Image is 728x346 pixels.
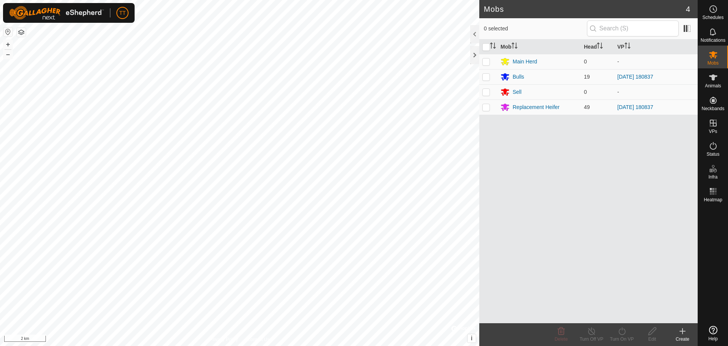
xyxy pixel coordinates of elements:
p-sorticon: Activate to sort [597,44,603,50]
span: 0 [584,89,587,95]
span: Status [706,152,719,156]
span: 4 [686,3,690,15]
span: Help [708,337,718,341]
div: Bulls [513,73,524,81]
input: Search (S) [587,21,679,36]
button: – [3,50,13,59]
button: Reset Map [3,27,13,36]
span: VPs [709,129,717,134]
div: Create [667,336,698,343]
a: [DATE] 180837 [617,104,653,110]
a: [DATE] 180837 [617,74,653,80]
span: Infra [708,175,717,179]
p-sorticon: Activate to sort [490,44,496,50]
th: Head [581,39,614,54]
div: Edit [637,336,667,343]
p-sorticon: Activate to sort [624,44,631,50]
span: Neckbands [701,106,724,111]
a: Privacy Policy [210,336,238,343]
div: Turn On VP [607,336,637,343]
div: Turn Off VP [576,336,607,343]
button: + [3,40,13,49]
div: Main Herd [513,58,537,66]
div: Sell [513,88,521,96]
span: Heatmap [704,197,722,202]
span: Notifications [701,38,725,43]
span: 19 [584,74,590,80]
span: Mobs [708,61,719,65]
span: TT [119,9,126,17]
span: 0 selected [484,25,587,33]
span: 49 [584,104,590,110]
span: i [471,335,472,341]
p-sorticon: Activate to sort [511,44,518,50]
span: Schedules [702,15,723,20]
th: VP [614,39,698,54]
img: Gallagher Logo [9,6,104,20]
a: Help [698,323,728,344]
span: Delete [555,337,568,342]
button: Map Layers [17,28,26,37]
span: Animals [705,84,721,88]
button: i [468,334,476,343]
div: Replacement Heifer [513,103,560,111]
td: - [614,84,698,100]
th: Mob [497,39,581,54]
a: Contact Us [247,336,270,343]
td: - [614,54,698,69]
h2: Mobs [484,5,686,14]
span: 0 [584,58,587,65]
